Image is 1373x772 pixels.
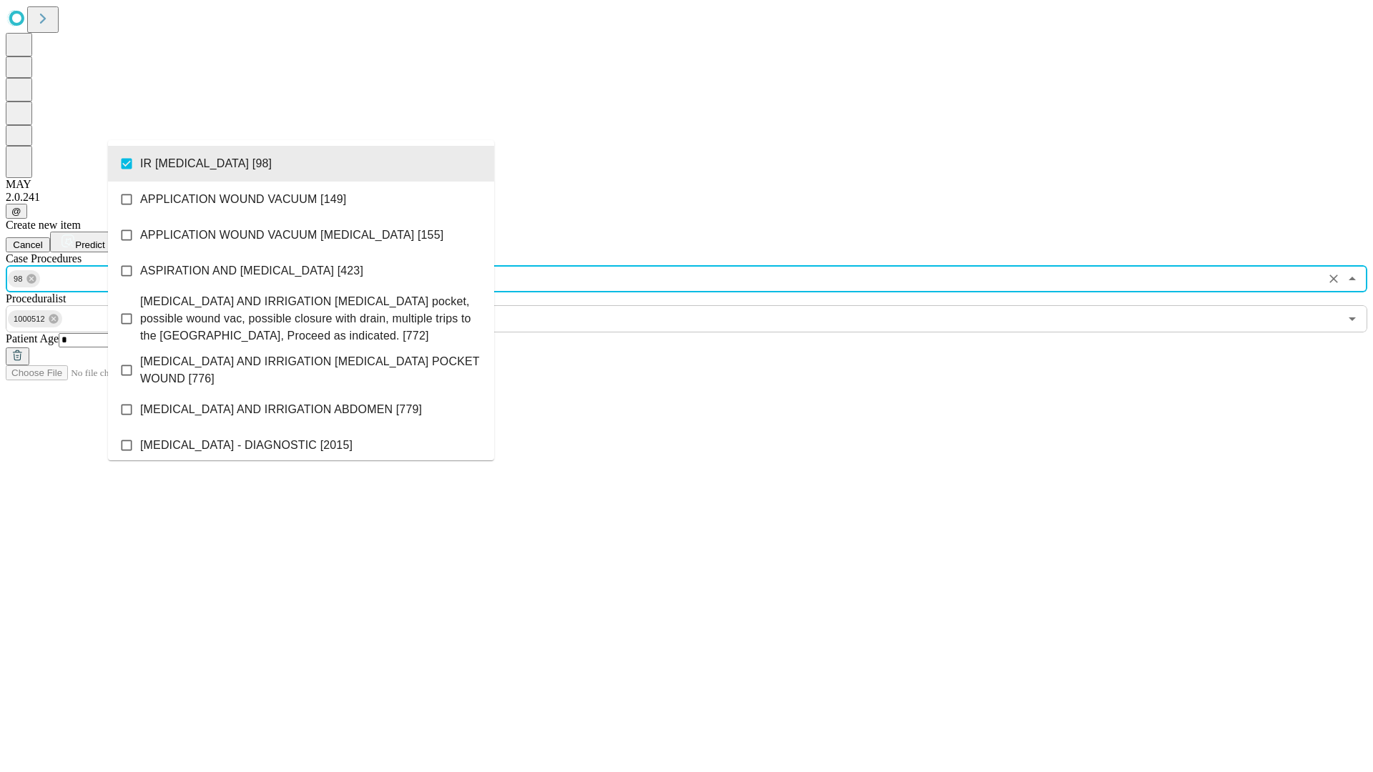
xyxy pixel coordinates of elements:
[50,232,116,252] button: Predict
[140,437,353,454] span: [MEDICAL_DATA] - DIAGNOSTIC [2015]
[13,239,43,250] span: Cancel
[8,310,62,327] div: 1000512
[6,252,82,264] span: Scheduled Procedure
[140,401,422,418] span: [MEDICAL_DATA] AND IRRIGATION ABDOMEN [779]
[140,227,443,244] span: APPLICATION WOUND VACUUM [MEDICAL_DATA] [155]
[140,155,272,172] span: IR [MEDICAL_DATA] [98]
[8,271,29,287] span: 98
[6,332,59,345] span: Patient Age
[6,204,27,219] button: @
[6,237,50,252] button: Cancel
[140,293,483,345] span: [MEDICAL_DATA] AND IRRIGATION [MEDICAL_DATA] pocket, possible wound vac, possible closure with dr...
[140,262,363,279] span: ASPIRATION AND [MEDICAL_DATA] [423]
[6,219,81,231] span: Create new item
[1324,269,1344,289] button: Clear
[75,239,104,250] span: Predict
[8,311,51,327] span: 1000512
[6,292,66,305] span: Proceduralist
[140,353,483,387] span: [MEDICAL_DATA] AND IRRIGATION [MEDICAL_DATA] POCKET WOUND [776]
[6,178,1367,191] div: MAY
[1342,309,1362,329] button: Open
[11,206,21,217] span: @
[6,191,1367,204] div: 2.0.241
[140,191,346,208] span: APPLICATION WOUND VACUUM [149]
[1342,269,1362,289] button: Close
[8,270,40,287] div: 98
